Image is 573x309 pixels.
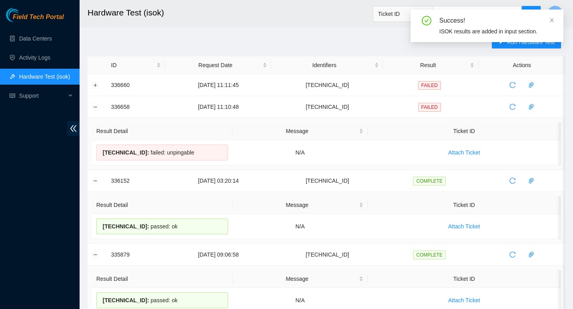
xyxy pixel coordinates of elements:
[549,17,555,23] span: close
[107,170,165,192] td: 336152
[96,218,228,234] div: passed: ok
[6,8,40,22] img: Akamai Technologies
[96,292,228,308] div: passed: ok
[13,14,64,21] span: Field Tech Portal
[10,93,15,98] span: read
[507,82,518,88] span: reload
[271,244,383,266] td: [TECHNICAL_ID]
[92,270,232,288] th: Result Detail
[525,100,538,113] button: paper-clip
[92,82,99,88] button: Expand row
[6,14,64,25] a: Akamai TechnologiesField Tech Portal
[525,178,537,184] span: paper-clip
[19,54,51,61] a: Activity Logs
[107,96,165,118] td: 336658
[96,145,228,160] div: failed: unpingable
[413,251,446,259] span: COMPLETE
[19,73,70,80] a: Hardware Test (isok)
[479,56,565,74] th: Actions
[506,174,519,187] button: reload
[92,178,99,184] button: Collapse row
[507,178,518,184] span: reload
[107,74,165,96] td: 336660
[271,96,383,118] td: [TECHNICAL_ID]
[103,297,149,303] span: [TECHNICAL_ID] :
[506,100,519,113] button: reload
[525,248,538,261] button: paper-clip
[103,149,149,156] span: [TECHNICAL_ID] :
[368,196,561,214] th: Ticket ID
[525,104,537,110] span: paper-clip
[92,104,99,110] button: Collapse row
[92,251,99,258] button: Collapse row
[19,35,52,42] a: Data Centers
[525,174,538,187] button: paper-clip
[232,214,367,239] td: N/A
[165,244,271,266] td: [DATE] 09:06:58
[547,6,563,21] button: J
[368,122,561,140] th: Ticket ID
[525,251,537,258] span: paper-clip
[554,9,557,19] span: J
[442,294,486,307] button: Attach Ticket
[448,222,480,231] span: Attach Ticket
[442,146,486,159] button: Attach Ticket
[439,27,554,36] div: ISOK results are added in input section.
[525,82,537,88] span: paper-clip
[507,104,518,110] span: reload
[271,74,383,96] td: [TECHNICAL_ID]
[422,16,431,25] span: check-circle
[418,103,441,112] span: FAILED
[439,16,554,25] div: Success!
[107,244,165,266] td: 335879
[506,248,519,261] button: reload
[19,88,66,104] span: Support
[368,270,561,288] th: Ticket ID
[92,122,232,140] th: Result Detail
[507,251,518,258] span: reload
[165,170,271,192] td: [DATE] 03:20:14
[103,223,149,230] span: [TECHNICAL_ID] :
[418,81,441,90] span: FAILED
[378,8,428,20] span: Ticket ID
[67,121,80,136] span: double-left
[92,196,232,214] th: Result Detail
[433,6,522,22] input: Enter text here...
[271,170,383,192] td: [TECHNICAL_ID]
[165,74,271,96] td: [DATE] 11:11:45
[448,296,480,305] span: Attach Ticket
[232,140,367,165] td: N/A
[448,148,480,157] span: Attach Ticket
[442,220,486,233] button: Attach Ticket
[525,79,538,91] button: paper-clip
[522,6,541,22] button: search
[413,177,446,185] span: COMPLETE
[506,79,519,91] button: reload
[165,96,271,118] td: [DATE] 11:10:48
